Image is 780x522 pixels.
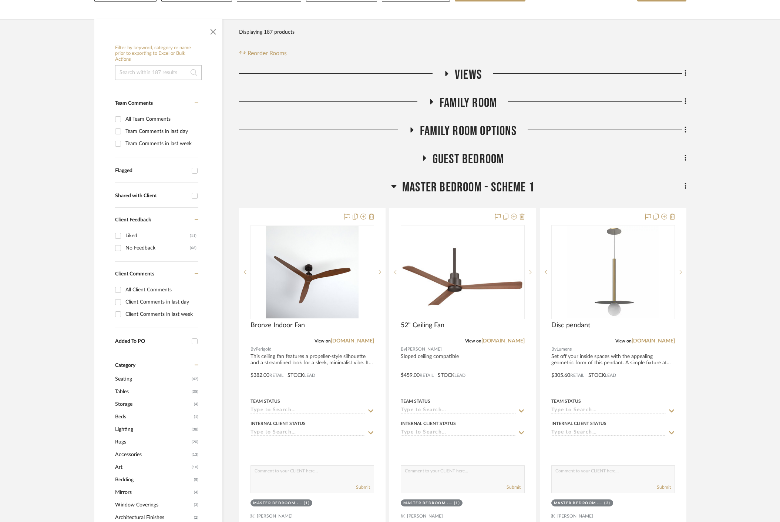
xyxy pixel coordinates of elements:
img: Bronze Indoor Fan [266,226,359,318]
span: Seating [115,373,190,385]
div: Master Bedroom - Scheme 1 [554,501,603,506]
div: Shared with Client [115,193,188,199]
span: Guest Bedroom [433,151,504,167]
input: Type to Search… [551,429,666,436]
div: Master Bedroom - Scheme 1 [403,501,452,506]
span: Beds [115,411,192,423]
div: Displaying 187 products [239,25,295,40]
a: [DOMAIN_NAME] [481,338,525,344]
span: Disc pendant [551,321,590,329]
div: Master Bedroom - Scheme 1 [253,501,302,506]
a: [DOMAIN_NAME] [632,338,675,344]
span: (4) [194,398,198,410]
span: Master Bedroom - Scheme 1 [402,180,534,195]
div: Client Comments in last day [125,296,196,308]
div: Client Comments in last week [125,308,196,320]
span: (4) [194,486,198,498]
span: (10) [192,461,198,473]
span: By [401,346,406,353]
span: Client Feedback [115,217,151,222]
div: Liked [125,230,190,242]
span: Accessories [115,448,190,461]
button: Submit [507,484,521,491]
div: Team Comments in last week [125,138,196,150]
span: Perigold [256,346,272,353]
img: Disc pendant [567,226,659,318]
span: By [251,346,256,353]
div: Added To PO [115,338,188,345]
div: (1) [454,501,460,506]
div: Flagged [115,168,188,174]
span: (1) [194,411,198,423]
div: Team Status [251,398,280,405]
span: Lighting [115,423,190,436]
span: Team Comments [115,101,153,106]
div: Team Status [551,398,581,405]
input: Search within 187 results [115,65,202,80]
div: Internal Client Status [551,420,606,427]
div: (2) [604,501,611,506]
span: Reorder Rooms [248,49,287,58]
span: 52" Ceiling Fan [401,321,444,329]
img: 52" Ceiling Fan [401,237,524,308]
span: Bedding [115,474,192,486]
span: (35) [192,386,198,398]
span: View on [465,339,481,343]
span: (5) [194,474,198,486]
span: Bronze Indoor Fan [251,321,305,329]
span: Art [115,461,190,474]
span: [PERSON_NAME] [406,346,442,353]
span: Views [455,67,482,83]
input: Type to Search… [551,407,666,414]
span: (42) [192,373,198,385]
div: (11) [190,230,196,242]
input: Type to Search… [251,429,365,436]
span: (20) [192,436,198,448]
span: By [551,346,557,353]
span: (38) [192,424,198,435]
div: (66) [190,242,196,254]
button: Submit [657,484,671,491]
input: Type to Search… [251,407,365,414]
div: (1) [304,501,310,506]
input: Type to Search… [401,407,515,414]
button: Submit [356,484,370,491]
span: Category [115,362,135,369]
div: Team Status [401,398,430,405]
span: Rugs [115,436,190,448]
input: Type to Search… [401,429,515,436]
div: Internal Client Status [401,420,456,427]
button: Reorder Rooms [239,49,287,58]
span: Family Room Options [420,123,517,139]
h6: Filter by keyword, category or name prior to exporting to Excel or Bulk Actions [115,45,202,63]
span: (13) [192,449,198,461]
a: [DOMAIN_NAME] [331,338,374,344]
span: Family Room [440,95,497,111]
span: View on [315,339,331,343]
span: Client Comments [115,271,154,277]
div: No Feedback [125,242,190,254]
span: Tables [115,385,190,398]
span: Lumens [557,346,572,353]
div: Team Comments in last day [125,126,196,137]
span: (3) [194,499,198,511]
button: Close [206,23,221,38]
span: Storage [115,398,192,411]
span: View on [615,339,632,343]
div: All Client Comments [125,284,196,296]
span: Window Coverings [115,499,192,511]
span: Mirrors [115,486,192,499]
div: Internal Client Status [251,420,306,427]
div: All Team Comments [125,113,196,125]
